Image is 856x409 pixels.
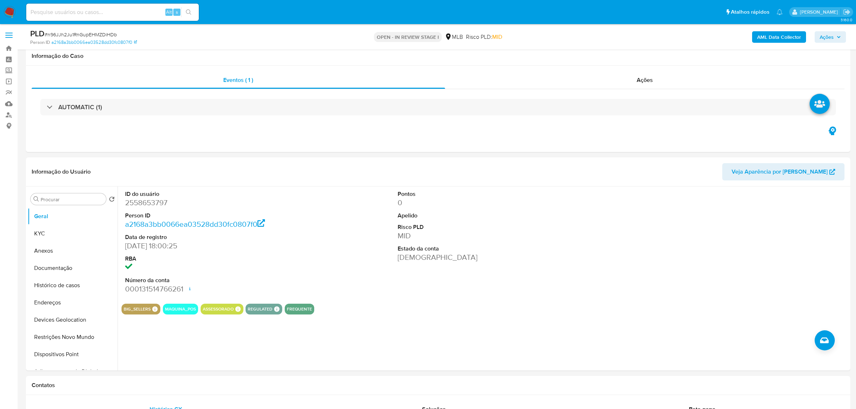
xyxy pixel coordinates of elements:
[777,9,783,15] a: Notificações
[41,196,103,203] input: Procurar
[32,52,844,60] h1: Informação do Caso
[26,8,199,17] input: Pesquise usuários ou casos...
[33,196,39,202] button: Procurar
[28,311,118,328] button: Devices Geolocation
[757,31,801,43] b: AML Data Collector
[28,346,118,363] button: Dispositivos Point
[125,198,300,208] dd: 2558653797
[223,76,253,84] span: Eventos ( 1 )
[125,284,300,294] dd: 000131514766261
[166,9,172,15] span: Alt
[30,39,50,46] b: Person ID
[492,33,502,41] span: MID
[732,163,828,180] span: Veja Aparência por [PERSON_NAME]
[445,33,463,41] div: MLB
[125,241,300,251] dd: [DATE] 18:00:25
[125,212,300,220] dt: Person ID
[28,225,118,242] button: KYC
[815,31,846,43] button: Ações
[398,245,572,253] dt: Estado da conta
[398,231,572,241] dd: MID
[125,233,300,241] dt: Data de registro
[51,39,137,46] a: a2168a3bb0066ea03528dd30fc0807f0
[637,76,653,84] span: Ações
[125,219,265,229] a: a2168a3bb0066ea03528dd30fc0807f0
[731,8,769,16] span: Atalhos rápidos
[752,31,806,43] button: AML Data Collector
[32,168,91,175] h1: Informação do Usuário
[58,103,102,111] h3: AUTOMATIC (1)
[466,33,502,41] span: Risco PLD:
[28,363,118,380] button: Adiantamentos de Dinheiro
[820,31,834,43] span: Ações
[800,9,841,15] p: jhonata.costa@mercadolivre.com
[181,7,196,17] button: search-icon
[45,31,117,38] span: # n96JJh2Ju1RnGupEHMZDiHDb
[398,198,572,208] dd: 0
[398,223,572,231] dt: Risco PLD
[398,212,572,220] dt: Apelido
[374,32,442,42] p: OPEN - IN REVIEW STAGE I
[28,259,118,277] button: Documentação
[32,382,844,389] h1: Contatos
[28,242,118,259] button: Anexos
[722,163,844,180] button: Veja Aparência por [PERSON_NAME]
[40,99,836,115] div: AUTOMATIC (1)
[398,190,572,198] dt: Pontos
[28,208,118,225] button: Geral
[125,276,300,284] dt: Número da conta
[28,277,118,294] button: Histórico de casos
[30,28,45,39] b: PLD
[176,9,178,15] span: s
[125,190,300,198] dt: ID do usuário
[109,196,115,204] button: Retornar ao pedido padrão
[398,252,572,262] dd: [DEMOGRAPHIC_DATA]
[843,8,851,16] a: Sair
[125,255,300,263] dt: RBA
[28,294,118,311] button: Endereços
[28,328,118,346] button: Restrições Novo Mundo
